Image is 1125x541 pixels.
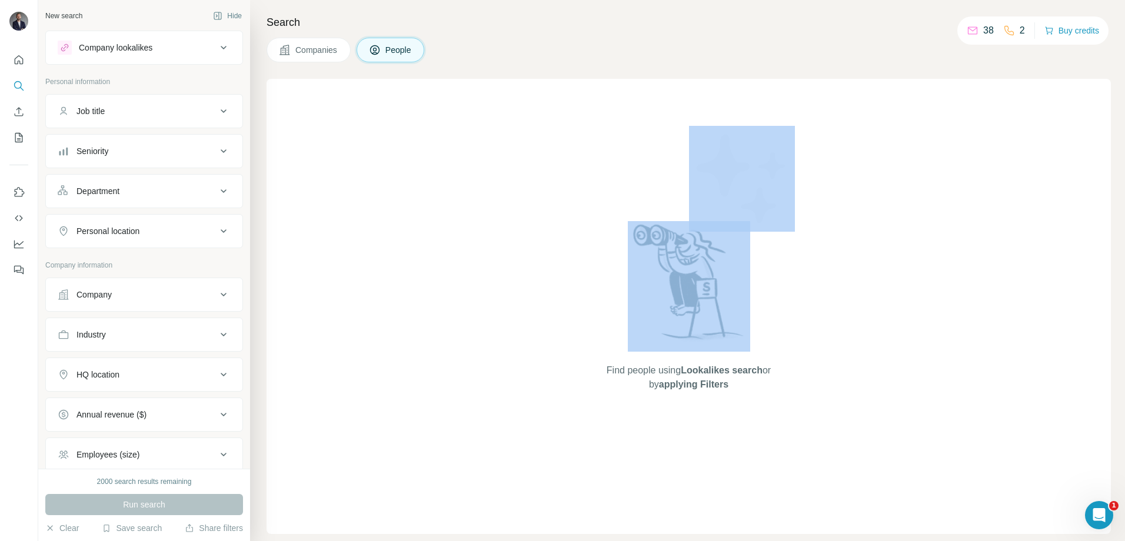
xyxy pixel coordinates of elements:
button: Save search [102,522,162,534]
button: Clear [45,522,79,534]
button: Company [46,280,242,309]
iframe: Intercom live chat [1085,501,1113,529]
button: Share filters [185,522,243,534]
button: Feedback [9,259,28,280]
button: Hide [205,7,250,25]
span: applying Filters [659,379,728,389]
div: Annual revenue ($) [76,409,147,420]
button: Job title [46,97,242,125]
button: Department [46,177,242,205]
div: HQ location [76,369,119,380]
img: Avatar [9,12,28,31]
span: Companies [295,44,338,56]
div: Industry [76,329,106,340]
div: Employees (size) [76,449,139,460]
button: Search [9,75,28,96]
button: Industry [46,320,242,349]
p: Company information [45,260,243,270]
p: 2 [1020,24,1025,38]
div: 2000 search results remaining [97,476,192,487]
button: Buy credits [1044,22,1099,39]
p: 38 [983,24,994,38]
div: Seniority [76,145,108,157]
span: Lookalikes search [681,365,763,375]
div: Company [76,289,112,300]
h4: Search [267,14,1111,31]
button: Annual revenue ($) [46,400,242,429]
div: New search [45,11,82,21]
img: Surfe Illustration - Woman searching with binoculars [628,221,750,352]
button: Employees (size) [46,440,242,469]
img: Surfe Illustration - Stars [689,126,795,232]
button: Company lookalikes [46,34,242,62]
button: Enrich CSV [9,101,28,122]
span: Find people using or by [594,363,783,392]
button: HQ location [46,360,242,389]
div: Job title [76,105,105,117]
div: Company lookalikes [79,42,152,54]
button: My lists [9,127,28,148]
div: Personal location [76,225,139,237]
button: Personal location [46,217,242,245]
span: 1 [1109,501,1119,510]
button: Quick start [9,49,28,71]
button: Seniority [46,137,242,165]
button: Use Surfe on LinkedIn [9,182,28,203]
div: Department [76,185,119,197]
p: Personal information [45,76,243,87]
button: Use Surfe API [9,208,28,229]
span: People [385,44,412,56]
button: Dashboard [9,233,28,255]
